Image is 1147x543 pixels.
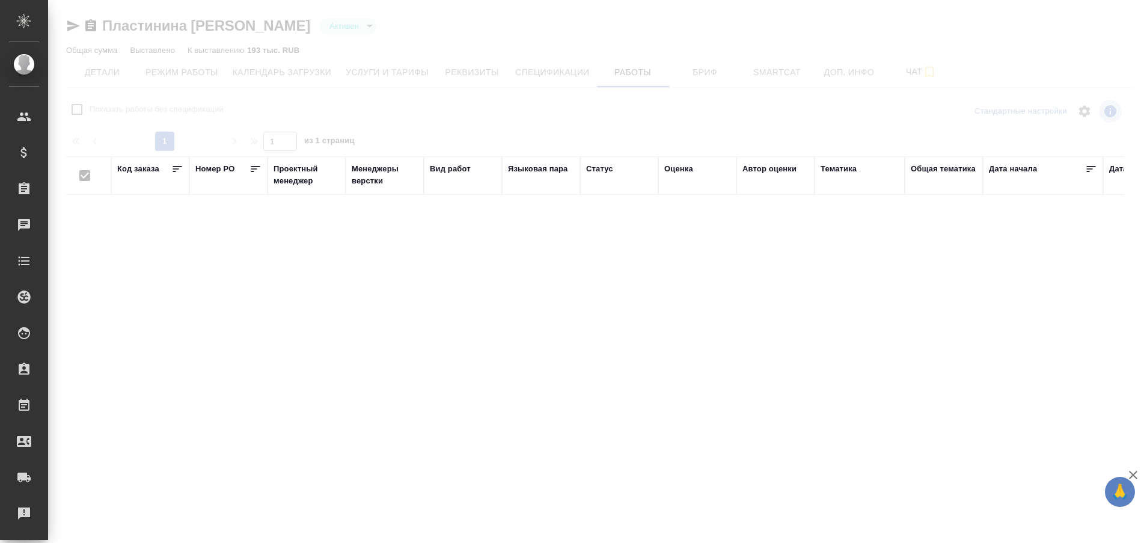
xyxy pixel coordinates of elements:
[911,163,976,175] div: Общая тематика
[352,163,418,187] div: Менеджеры верстки
[821,163,857,175] div: Тематика
[742,163,797,175] div: Автор оценки
[989,163,1037,175] div: Дата начала
[1105,477,1135,507] button: 🙏
[508,163,568,175] div: Языковая пара
[664,163,693,175] div: Оценка
[1110,479,1130,505] span: 🙏
[586,163,613,175] div: Статус
[117,163,159,175] div: Код заказа
[195,163,234,175] div: Номер PO
[274,163,340,187] div: Проектный менеджер
[430,163,471,175] div: Вид работ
